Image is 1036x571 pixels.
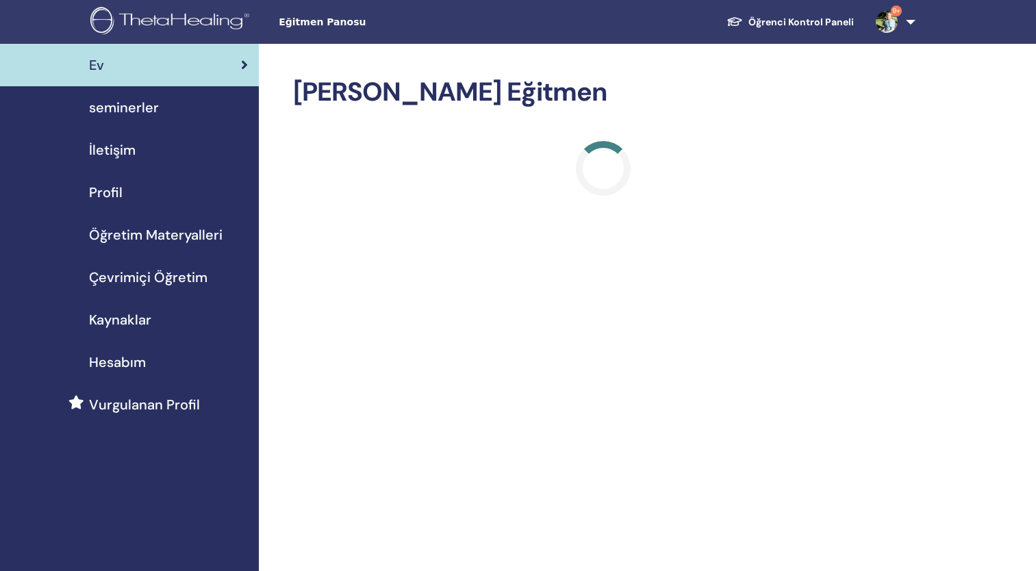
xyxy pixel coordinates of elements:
[716,10,865,35] a: Öğrenci Kontrol Paneli
[89,309,151,330] span: Kaynaklar
[89,267,207,288] span: Çevrimiçi Öğretim
[89,225,223,245] span: Öğretim Materyalleri
[279,15,484,29] span: Eğitmen Panosu
[89,182,123,203] span: Profil
[876,11,898,33] img: default.jpg
[293,77,913,108] h2: [PERSON_NAME] Eğitmen
[89,352,146,372] span: Hesabım
[90,7,254,38] img: logo.png
[89,394,200,415] span: Vurgulanan Profil
[89,140,136,160] span: İletişim
[89,97,159,118] span: seminerler
[727,16,743,27] img: graduation-cap-white.svg
[89,55,104,75] span: Ev
[891,5,902,16] span: 9+
[748,16,854,28] font: Öğrenci Kontrol Paneli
